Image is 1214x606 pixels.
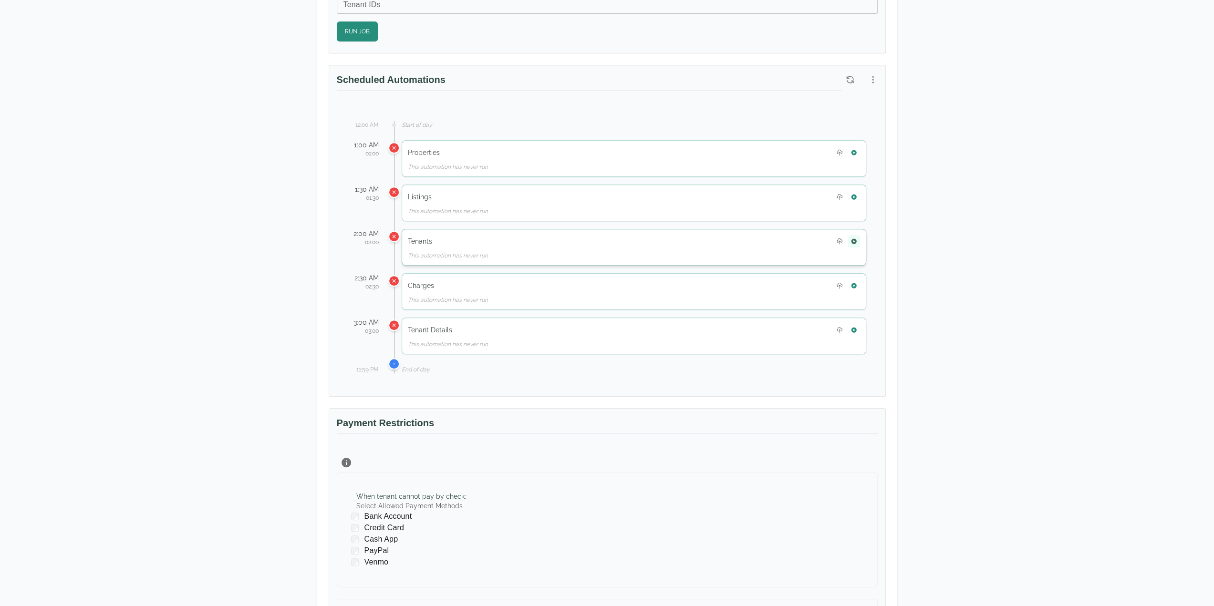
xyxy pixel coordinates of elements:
input: PayPal [351,547,359,555]
div: 12:00 AM [348,121,379,129]
div: 2:30 AM [348,273,379,283]
div: When tenant cannot pay by check : [356,492,466,501]
span: PayPal [364,545,389,556]
div: Tenants was scheduled for 2:00 AM but missed its scheduled time and hasn't run [388,231,400,242]
div: This automation has never run [408,340,860,348]
div: This automation has never run [408,252,860,259]
button: Run Properties now [848,146,860,159]
button: Upload Properties file [833,146,846,159]
div: 11:59 PM [348,366,379,373]
div: Properties was scheduled for 1:00 AM but missed its scheduled time and hasn't run [388,142,400,154]
span: Credit Card [364,522,404,534]
button: Refresh scheduled automations [841,71,859,88]
div: 01:30 [348,194,379,202]
div: 1:30 AM [348,185,379,194]
button: Run Tenants now [848,235,860,247]
div: Tenant Details was scheduled for 3:00 AM but missed its scheduled time and hasn't run [388,319,400,331]
h5: Listings [408,192,432,202]
input: Cash App [351,535,359,543]
input: Bank Account [351,513,359,520]
input: Credit Card [351,524,359,532]
div: Current time is 09:49 PM [388,358,400,370]
div: 03:00 [348,327,379,335]
h3: Scheduled Automations [337,73,841,91]
button: Run Charges now [848,279,860,292]
h5: Tenant Details [408,325,452,335]
div: 1:00 AM [348,140,379,150]
button: Upload Tenant Details file [833,324,846,336]
h5: Tenants [408,236,432,246]
div: 02:30 [348,283,379,290]
h5: Charges [408,281,434,290]
div: End of day [402,366,866,373]
div: 01:00 [348,150,379,157]
div: Charges was scheduled for 2:30 AM but missed its scheduled time and hasn't run [388,275,400,287]
div: 2:00 AM [348,229,379,238]
button: Upload Charges file [833,279,846,292]
h3: Payment Restrictions [337,416,878,434]
div: Listings was scheduled for 1:30 AM but missed its scheduled time and hasn't run [388,186,400,198]
div: This automation has never run [408,207,860,215]
span: Bank Account [364,511,412,522]
div: This automation has never run [408,163,860,171]
span: Cash App [364,534,398,545]
div: Start of day [402,121,866,129]
button: Run Listings now [848,191,860,203]
button: Upload Tenants file [833,235,846,247]
div: This automation has never run [408,296,860,304]
input: Venmo [351,558,359,566]
button: More options [864,71,882,88]
label: Select Allowed Payment Methods [356,501,466,511]
button: Upload Listings file [833,191,846,203]
span: Venmo [364,556,389,568]
button: Run Job [337,21,378,41]
div: 02:00 [348,238,379,246]
div: 3:00 AM [348,318,379,327]
h5: Properties [408,148,440,157]
button: Run Tenant Details now [848,324,860,336]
